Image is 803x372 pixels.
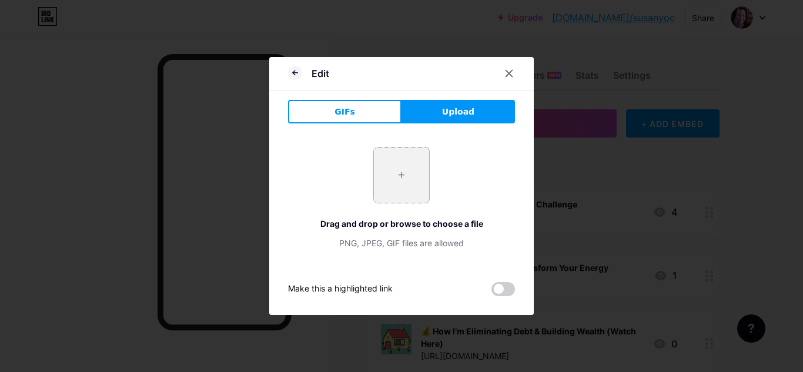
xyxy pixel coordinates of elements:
div: Make this a highlighted link [288,282,393,296]
button: Upload [401,100,515,123]
div: Drag and drop or browse to choose a file [288,217,515,230]
span: Upload [442,106,474,118]
span: GIFs [334,106,355,118]
div: PNG, JPEG, GIF files are allowed [288,237,515,249]
button: GIFs [288,100,401,123]
div: Edit [312,66,329,81]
